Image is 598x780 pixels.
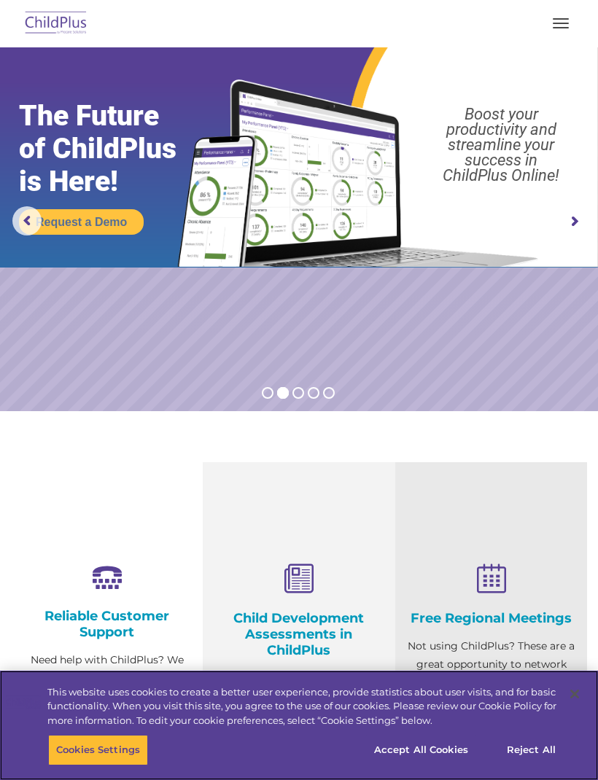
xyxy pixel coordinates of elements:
[22,651,192,779] p: Need help with ChildPlus? We offer many convenient ways to contact our amazing Customer Support r...
[406,610,576,626] h4: Free Regional Meetings
[486,735,577,765] button: Reject All
[19,209,144,235] a: Request a Demo
[413,106,590,183] rs-layer: Boost your productivity and streamline your success in ChildPlus Online!
[22,608,192,640] h4: Reliable Customer Support
[22,7,90,41] img: ChildPlus by Procare Solutions
[47,685,556,728] div: This website uses cookies to create a better user experience, provide statistics about user visit...
[214,610,384,658] h4: Child Development Assessments in ChildPlus
[214,669,384,779] p: Experience and analyze child assessments and Head Start data management in one system with zero c...
[366,735,476,765] button: Accept All Cookies
[48,735,148,765] button: Cookies Settings
[559,678,591,710] button: Close
[406,637,576,728] p: Not using ChildPlus? These are a great opportunity to network and learn from ChildPlus users. Fin...
[19,100,210,198] rs-layer: The Future of ChildPlus is Here!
